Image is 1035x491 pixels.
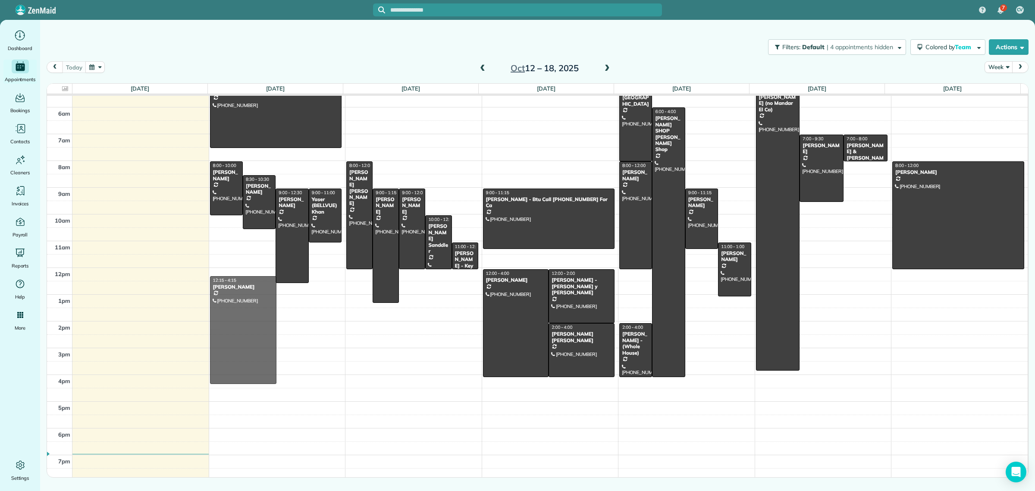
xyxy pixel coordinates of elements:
span: 8:00 - 12:00 [349,163,373,168]
div: [PERSON_NAME] [622,169,649,182]
span: Colored by [925,43,974,51]
div: [PERSON_NAME] Sanddler [428,223,449,254]
div: [PERSON_NAME] - Key At The Office -- (3)o [455,250,476,287]
div: [PERSON_NAME] [895,169,1022,175]
div: [PERSON_NAME] [PERSON_NAME] [551,331,612,343]
span: 7 [1002,4,1005,11]
span: 9:00 - 11:15 [486,190,509,195]
div: [PERSON_NAME] - (Whole House) [622,331,649,356]
span: 9:00 - 11:15 [688,190,712,195]
span: 10:00 - 12:00 [428,217,454,222]
a: [DATE] [131,85,149,92]
span: More [15,324,25,332]
span: 6pm [58,431,70,438]
span: 8:00 - 12:00 [622,163,646,168]
span: | 4 appointments hidden [827,43,893,51]
div: [PERSON_NAME] [486,277,546,283]
span: 2:00 - 4:00 [622,324,643,330]
button: Focus search [373,6,385,13]
span: 4pm [58,378,70,384]
span: 7am [58,137,70,144]
svg: Focus search [378,6,385,13]
h2: 12 – 18, 2025 [491,63,599,73]
span: 12:00 - 2:00 [552,271,575,276]
span: Default [802,43,825,51]
div: [PERSON_NAME] [245,183,273,195]
button: next [1012,61,1029,73]
div: [PERSON_NAME] [PERSON_NAME] [349,169,370,206]
div: [PERSON_NAME] [688,196,715,209]
span: 6:00 - 4:00 [655,109,676,114]
button: today [62,61,86,73]
a: [DATE] [943,85,962,92]
span: Help [15,293,25,301]
div: MD Cote [GEOGRAPHIC_DATA] [622,88,649,107]
span: 7pm [58,458,70,465]
div: [PERSON_NAME] - Btu Call [PHONE_NUMBER] For Ca [486,196,612,209]
a: Filters: Default | 4 appointments hidden [764,39,906,55]
a: [DATE] [401,85,420,92]
div: [PERSON_NAME] [213,284,274,290]
span: 8:00 - 12:00 [895,163,919,168]
a: Dashboard [3,28,37,53]
span: 2:00 - 4:00 [552,324,572,330]
button: prev [47,61,63,73]
span: 9:00 - 12:30 [279,190,302,195]
span: 9:00 - 11:00 [312,190,335,195]
span: Appointments [5,75,36,84]
span: 9:00 - 1:15 [376,190,396,195]
span: 11:00 - 12:00 [455,244,481,249]
span: Settings [11,474,29,482]
div: [PERSON_NAME] [721,250,748,263]
span: 3pm [58,351,70,358]
div: [PERSON_NAME] [401,196,423,215]
a: Invoices [3,184,37,208]
div: [PERSON_NAME] [375,196,396,215]
a: [DATE] [808,85,826,92]
span: 8am [58,164,70,170]
span: Filters: [782,43,800,51]
div: [DEMOGRAPHIC_DATA] - [PERSON_NAME] (no Mandar El Ca) [759,82,797,113]
button: Actions [989,39,1029,55]
span: Team [955,43,972,51]
div: Yaser (BELLVUE) Khan [311,196,339,215]
a: Bookings [3,91,37,115]
a: Reports [3,246,37,270]
span: Invoices [12,199,29,208]
span: Oct [511,63,525,73]
span: 12pm [55,271,70,277]
a: [DATE] [537,85,555,92]
button: Week [985,61,1013,73]
a: Cleaners [3,153,37,177]
span: 2pm [58,324,70,331]
span: Dashboard [8,44,32,53]
div: [PERSON_NAME] & [PERSON_NAME] [846,142,885,167]
a: Appointments [3,60,37,84]
a: Payroll [3,215,37,239]
button: Filters: Default | 4 appointments hidden [768,39,906,55]
a: [DATE] [672,85,691,92]
span: Bookings [10,106,30,115]
span: 9:00 - 12:00 [402,190,425,195]
div: [PERSON_NAME] SHOP [PERSON_NAME] Shop [655,115,682,152]
span: 11am [55,244,70,251]
span: 11:00 - 1:00 [721,244,744,249]
span: Cleaners [10,168,30,177]
div: [PERSON_NAME] - [PERSON_NAME] y [PERSON_NAME] [551,277,612,296]
span: CV [1017,6,1023,13]
div: [PERSON_NAME] [278,196,306,209]
span: 5pm [58,404,70,411]
a: Contacts [3,122,37,146]
a: [DATE] [266,85,285,92]
span: 12:15 - 4:15 [213,277,236,283]
span: 7:00 - 9:30 [803,136,823,142]
div: [PERSON_NAME] [213,169,240,182]
span: 12:00 - 4:00 [486,271,509,276]
span: 9am [58,190,70,197]
span: 7:00 - 8:00 [847,136,867,142]
span: Contacts [10,137,30,146]
span: 8:30 - 10:30 [246,176,269,182]
span: Payroll [13,230,28,239]
a: Help [3,277,37,301]
button: Colored byTeam [910,39,985,55]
